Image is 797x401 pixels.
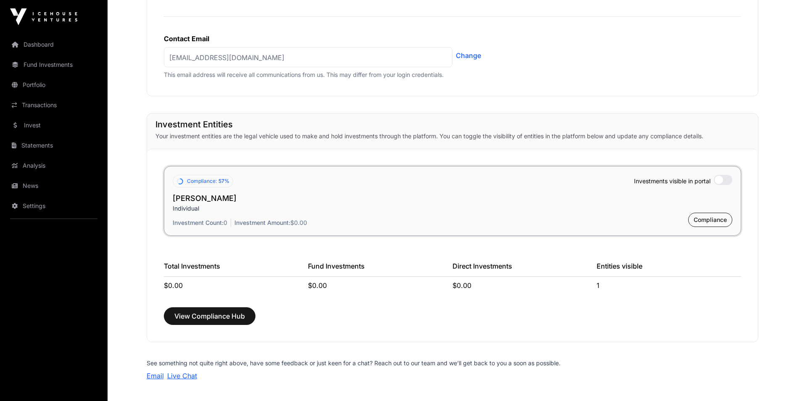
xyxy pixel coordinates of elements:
[174,311,245,321] span: View Compliance Hub
[634,177,710,185] span: Investments visible in portal
[7,156,101,175] a: Analysis
[7,177,101,195] a: News
[147,359,758,367] p: See something not quite right above, have some feedback or just keen for a chat? Reach out to our...
[173,204,732,213] p: Individual
[164,261,308,277] div: Total Investments
[7,76,101,94] a: Portfolio
[597,280,741,290] div: 1
[164,307,255,325] button: View Compliance Hub
[755,361,797,401] iframe: Chat Widget
[7,55,101,74] a: Fund Investments
[452,280,597,290] div: $0.00
[694,216,727,224] span: Compliance
[164,71,741,79] p: This email address will receive all communications from us. This may differ from your login crede...
[173,219,224,226] span: Investment Count:
[147,372,164,380] a: Email
[234,219,307,227] p: $0.00
[187,178,217,185] span: Compliance:
[173,193,732,204] h2: [PERSON_NAME]
[7,116,101,135] a: Invest
[155,119,750,130] h1: Investment Entities
[7,197,101,215] a: Settings
[10,8,77,25] img: Icehouse Ventures Logo
[452,261,597,277] div: Direct Investments
[164,280,308,290] div: $0.00
[164,34,209,43] label: Contact Email
[7,136,101,155] a: Statements
[155,132,750,140] p: Your investment entities are the legal vehicle used to make and hold investments through the plat...
[688,213,732,227] button: Compliance
[164,47,452,67] p: [EMAIL_ADDRESS][DOMAIN_NAME]
[7,35,101,54] a: Dashboard
[308,261,452,277] div: Fund Investments
[714,175,732,185] label: Minimum 1 Entity Active
[173,219,231,227] p: 0
[597,261,741,277] div: Entities visible
[234,219,290,226] span: Investment Amount:
[7,96,101,114] a: Transactions
[308,280,452,290] div: $0.00
[164,316,255,324] a: View Compliance Hub
[167,372,197,380] a: Live Chat
[218,178,229,185] span: 57%
[688,218,732,226] a: Compliance
[456,50,481,61] a: Change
